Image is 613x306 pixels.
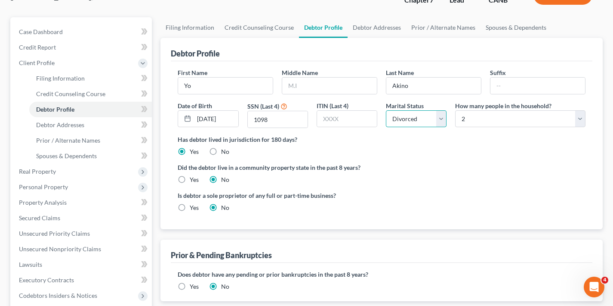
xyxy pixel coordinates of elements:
[12,210,152,226] a: Secured Claims
[406,17,481,38] a: Prior / Alternate Names
[19,276,74,284] span: Executory Contracts
[190,282,199,291] label: Yes
[160,17,219,38] a: Filing Information
[481,17,551,38] a: Spouses & Dependents
[12,226,152,241] a: Unsecured Priority Claims
[178,78,273,94] input: --
[19,168,56,175] span: Real Property
[282,68,318,77] label: Middle Name
[36,137,100,144] span: Prior / Alternate Names
[19,59,55,66] span: Client Profile
[29,71,152,86] a: Filing Information
[19,199,67,206] span: Property Analysis
[36,75,85,82] span: Filing Information
[221,203,229,212] label: No
[455,101,551,110] label: How many people in the household?
[12,272,152,288] a: Executory Contracts
[178,101,212,110] label: Date of Birth
[194,111,238,127] input: MM/DD/YYYY
[29,133,152,148] a: Prior / Alternate Names
[317,111,377,127] input: XXXX
[36,152,97,159] span: Spouses & Dependents
[12,24,152,40] a: Case Dashboard
[171,48,220,59] div: Debtor Profile
[12,195,152,210] a: Property Analysis
[29,86,152,102] a: Credit Counseling Course
[282,78,377,94] input: M.I
[221,282,229,291] label: No
[190,147,199,156] label: Yes
[317,101,348,110] label: ITIN (Last 4)
[36,121,84,128] span: Debtor Addresses
[29,117,152,133] a: Debtor Addresses
[29,148,152,164] a: Spouses & Dependents
[247,102,279,111] label: SSN (Last 4)
[178,68,207,77] label: First Name
[190,203,199,212] label: Yes
[12,40,152,55] a: Credit Report
[386,78,481,94] input: --
[248,111,308,128] input: XXXX
[19,44,56,51] span: Credit Report
[299,17,348,38] a: Debtor Profile
[386,101,424,110] label: Marital Status
[19,292,97,299] span: Codebtors Insiders & Notices
[178,135,585,144] label: Has debtor lived in jurisdiction for 180 days?
[490,78,585,94] input: --
[221,175,229,184] label: No
[19,214,60,222] span: Secured Claims
[12,257,152,272] a: Lawsuits
[190,175,199,184] label: Yes
[19,261,42,268] span: Lawsuits
[219,17,299,38] a: Credit Counseling Course
[19,230,90,237] span: Unsecured Priority Claims
[19,28,63,35] span: Case Dashboard
[490,68,506,77] label: Suffix
[171,250,272,260] div: Prior & Pending Bankruptcies
[36,90,105,97] span: Credit Counseling Course
[601,277,608,284] span: 4
[221,147,229,156] label: No
[36,106,74,113] span: Debtor Profile
[386,68,414,77] label: Last Name
[19,183,68,190] span: Personal Property
[12,241,152,257] a: Unsecured Nonpriority Claims
[584,277,604,297] iframe: Intercom live chat
[178,270,585,279] label: Does debtor have any pending or prior bankruptcies in the past 8 years?
[29,102,152,117] a: Debtor Profile
[178,191,377,200] label: Is debtor a sole proprietor of any full or part-time business?
[348,17,406,38] a: Debtor Addresses
[19,245,101,253] span: Unsecured Nonpriority Claims
[178,163,585,172] label: Did the debtor live in a community property state in the past 8 years?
